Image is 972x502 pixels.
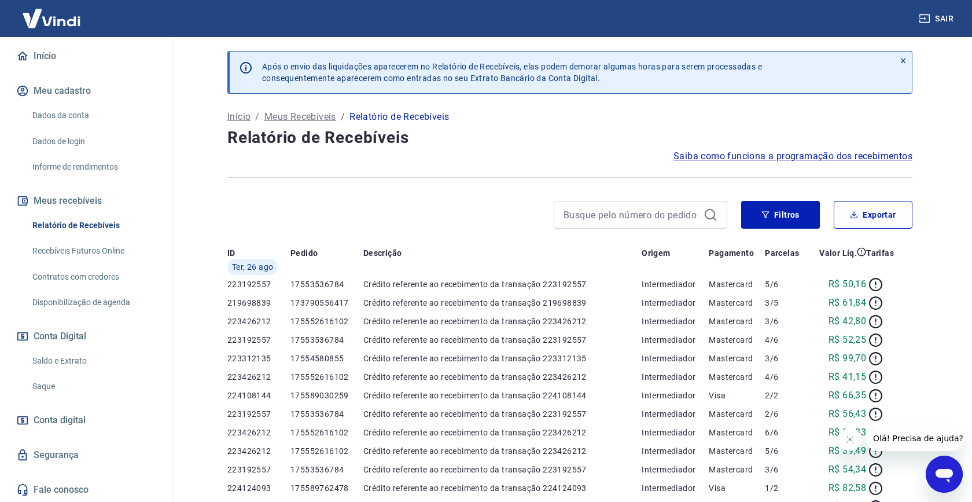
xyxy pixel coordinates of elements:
[765,482,808,494] p: 1/2
[290,297,363,309] p: 173790556417
[838,428,861,451] iframe: Close message
[363,334,642,346] p: Crédito referente ao recebimento da transação 223192557
[28,265,159,289] a: Contratos com credores
[14,43,159,69] a: Início
[363,247,402,259] p: Descrição
[765,247,799,259] p: Parcelas
[290,279,363,290] p: 17553536784
[290,316,363,327] p: 175552616102
[642,316,709,327] p: Intermediador
[227,297,290,309] p: 219698839
[709,297,765,309] p: Mastercard
[28,375,159,398] a: Saque
[290,334,363,346] p: 17553536784
[227,445,290,457] p: 223426212
[642,408,709,420] p: Intermediador
[227,353,290,364] p: 223312135
[28,104,159,127] a: Dados da conta
[227,126,912,149] h4: Relatório de Recebíveis
[926,456,963,493] iframe: Button to launch messaging window
[290,427,363,438] p: 175552616102
[765,279,808,290] p: 5/6
[709,316,765,327] p: Mastercard
[765,390,808,401] p: 2/2
[28,349,159,373] a: Saldo e Extrato
[642,390,709,401] p: Intermediador
[829,389,866,402] p: R$ 66,35
[290,464,363,475] p: 17553536784
[829,463,866,477] p: R$ 54,34
[673,149,912,163] span: Saiba como funciona a programação dos recebimentos
[363,427,642,438] p: Crédito referente ao recebimento da transação 223426212
[709,371,765,383] p: Mastercard
[765,464,808,475] p: 3/6
[916,8,958,30] button: Sair
[227,334,290,346] p: 223192557
[866,247,894,259] p: Tarifas
[709,390,765,401] p: Visa
[227,482,290,494] p: 224124093
[363,464,642,475] p: Crédito referente ao recebimento da transação 223192557
[642,353,709,364] p: Intermediador
[227,427,290,438] p: 223426212
[765,371,808,383] p: 4/6
[642,371,709,383] p: Intermediador
[819,247,857,259] p: Valor Líq.
[363,482,642,494] p: Crédito referente ao recebimento da transação 224124093
[363,445,642,457] p: Crédito referente ao recebimento da transação 223426212
[642,297,709,309] p: Intermediador
[34,412,86,428] span: Conta digital
[642,247,670,259] p: Origem
[709,353,765,364] p: Mastercard
[363,297,642,309] p: Crédito referente ao recebimento da transação 219698839
[28,239,159,263] a: Recebíveis Futuros Online
[363,390,642,401] p: Crédito referente ao recebimento da transação 224108144
[363,353,642,364] p: Crédito referente ao recebimento da transação 223312135
[765,353,808,364] p: 3/6
[349,110,449,124] p: Relatório de Recebíveis
[765,334,808,346] p: 4/6
[709,279,765,290] p: Mastercard
[227,464,290,475] p: 223192557
[363,316,642,327] p: Crédito referente ao recebimento da transação 223426212
[264,110,336,124] a: Meus Recebíveis
[28,214,159,237] a: Relatório de Recebíveis
[829,407,866,421] p: R$ 56,43
[290,371,363,383] p: 175552616102
[642,427,709,438] p: Intermediador
[341,110,345,124] p: /
[829,333,866,347] p: R$ 52,25
[227,247,235,259] p: ID
[642,482,709,494] p: Intermediador
[227,316,290,327] p: 223426212
[227,110,251,124] p: Início
[709,334,765,346] p: Mastercard
[363,408,642,420] p: Crédito referente ao recebimento da transação 223192557
[290,445,363,457] p: 175552616102
[765,427,808,438] p: 6/6
[829,314,866,328] p: R$ 42,80
[290,390,363,401] p: 175589030259
[363,279,642,290] p: Crédito referente ao recebimento da transação 223192557
[290,247,318,259] p: Pedido
[28,130,159,153] a: Dados de login
[765,445,808,457] p: 5/6
[709,427,765,438] p: Mastercard
[765,316,808,327] p: 3/6
[14,442,159,468] a: Segurança
[290,353,363,364] p: 17554580855
[709,464,765,475] p: Mastercard
[227,408,290,420] p: 223192557
[642,445,709,457] p: Intermediador
[14,78,159,104] button: Meu cadastro
[709,247,754,259] p: Pagamento
[765,297,808,309] p: 3/5
[28,155,159,179] a: Informe de rendimentos
[829,426,866,439] p: R$ 37,83
[14,188,159,214] button: Meus recebíveis
[363,371,642,383] p: Crédito referente ao recebimento da transação 223426212
[227,390,290,401] p: 224108144
[829,444,866,458] p: R$ 39,49
[709,482,765,494] p: Visa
